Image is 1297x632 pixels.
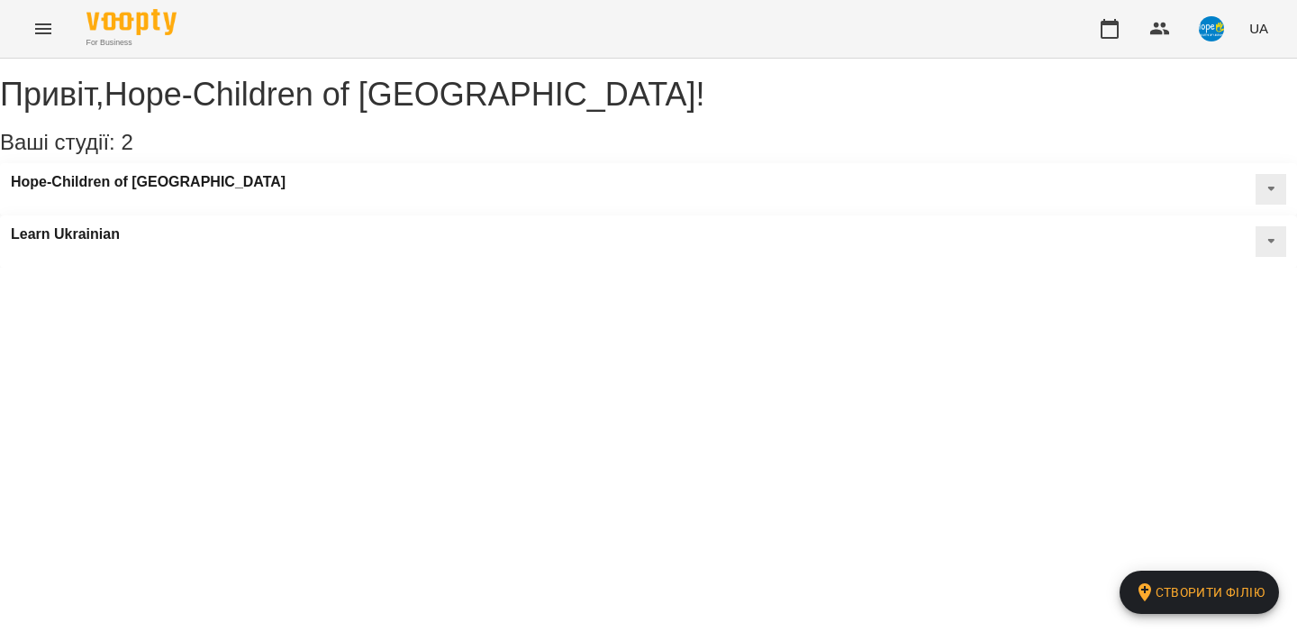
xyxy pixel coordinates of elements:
[11,174,286,190] a: Hope-Children of [GEOGRAPHIC_DATA]
[1249,19,1268,38] span: UA
[86,9,177,35] img: Voopty Logo
[1199,16,1224,41] img: 8c92ceb4bedcffbc5184468b26942b04.jpg
[86,37,177,49] span: For Business
[1242,12,1275,45] button: UA
[11,226,120,243] a: Learn Ukrainian
[22,7,65,50] button: Menu
[121,130,132,154] span: 2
